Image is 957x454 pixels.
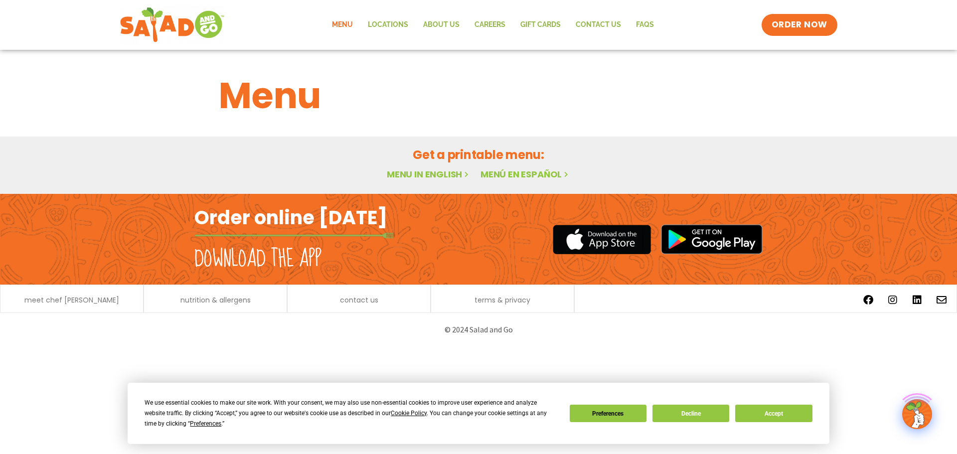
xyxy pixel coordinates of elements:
[194,245,321,273] h2: Download the app
[190,420,221,427] span: Preferences
[480,168,570,180] a: Menú en español
[120,5,225,45] img: new-SAG-logo-768×292
[128,383,829,444] div: Cookie Consent Prompt
[467,13,513,36] a: Careers
[661,224,763,254] img: google_play
[772,19,827,31] span: ORDER NOW
[324,13,360,36] a: Menu
[416,13,467,36] a: About Us
[475,297,530,303] a: terms & privacy
[194,205,387,230] h2: Order online [DATE]
[513,13,568,36] a: GIFT CARDS
[360,13,416,36] a: Locations
[145,398,557,429] div: We use essential cookies to make our site work. With your consent, we may also use non-essential ...
[652,405,729,422] button: Decline
[391,410,427,417] span: Cookie Policy
[180,297,251,303] a: nutrition & allergens
[762,14,837,36] a: ORDER NOW
[194,233,394,238] img: fork
[24,297,119,303] a: meet chef [PERSON_NAME]
[219,146,738,163] h2: Get a printable menu:
[568,13,629,36] a: Contact Us
[340,297,378,303] a: contact us
[553,223,651,256] img: appstore
[199,323,758,336] p: © 2024 Salad and Go
[570,405,646,422] button: Preferences
[324,13,661,36] nav: Menu
[387,168,471,180] a: Menu in English
[629,13,661,36] a: FAQs
[735,405,812,422] button: Accept
[219,69,738,123] h1: Menu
